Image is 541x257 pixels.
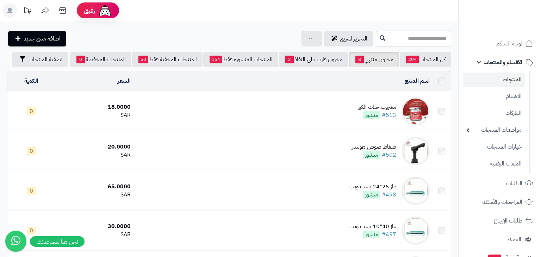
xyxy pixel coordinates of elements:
[58,231,131,239] div: SAR
[27,227,36,234] span: 0
[494,216,522,226] span: طلبات الإرجاع
[382,230,396,239] a: #497
[363,191,380,199] span: منشور
[463,194,537,211] a: المراجعات والأسئلة
[483,197,522,207] span: المراجعات والأسئلة
[98,4,112,18] img: ai-face.png
[463,212,537,229] a: طلبات الإرجاع
[506,178,522,188] span: الطلبات
[363,111,380,119] span: منشور
[76,56,85,63] span: 0
[58,191,131,199] div: SAR
[58,151,131,159] div: SAR
[382,111,396,119] a: #513
[279,52,348,67] a: مخزون قارب على النفاذ2
[363,151,380,159] span: منشور
[27,147,36,155] span: 0
[24,77,38,85] a: الكمية
[118,77,131,85] a: السعر
[358,103,396,111] div: مشروب حبات الكرز
[58,222,131,231] div: 30.0000
[402,137,430,165] img: ضغاط صوص هولندر
[27,107,36,115] span: 0
[352,143,396,151] div: ضغاط صوص هولندر
[349,222,396,231] div: غاز 40*10 بست ويب
[132,52,203,67] a: المنتجات المخفية فقط50
[463,139,525,155] a: خيارات المنتجات
[463,89,525,104] a: الأقسام
[19,4,36,19] a: تحديثات المنصة
[402,177,430,205] img: غاز 25*24 بست ويب
[349,183,396,191] div: غاز 25*24 بست ويب
[463,123,525,138] a: مواصفات المنتجات
[463,73,525,87] a: المنتجات
[203,52,278,67] a: المنتجات المنشورة فقط154
[382,151,396,159] a: #502
[463,106,525,121] a: الماركات
[8,31,66,46] a: اضافة منتج جديد
[402,97,430,125] img: مشروب حبات الكرز
[138,56,148,63] span: 50
[463,156,525,171] a: الملفات الرقمية
[84,6,95,15] span: رفيق
[508,234,521,244] span: العملاء
[58,183,131,191] div: 65.0000
[363,231,380,238] span: منشور
[400,52,451,67] a: كل المنتجات204
[24,35,61,43] span: اضافة منتج جديد
[12,52,68,67] button: تصفية المنتجات
[58,143,131,151] div: 20.0000
[285,56,294,63] span: 2
[324,31,373,46] a: التحرير لسريع
[27,187,36,195] span: 0
[355,56,364,63] span: 8
[29,55,62,64] span: تصفية المنتجات
[58,103,131,111] div: 18.0000
[406,56,419,63] span: 204
[340,35,367,43] span: التحرير لسريع
[382,190,396,199] a: #498
[402,217,430,245] img: غاز 40*10 بست ويب
[484,57,522,67] span: الأقسام والمنتجات
[463,35,537,52] a: لوحة التحكم
[210,56,222,63] span: 154
[70,52,131,67] a: المنتجات المخفضة0
[463,175,537,192] a: الطلبات
[463,231,537,248] a: العملاء
[405,77,430,85] a: اسم المنتج
[58,111,131,119] div: SAR
[496,39,522,49] span: لوحة التحكم
[349,52,399,67] a: مخزون منتهي8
